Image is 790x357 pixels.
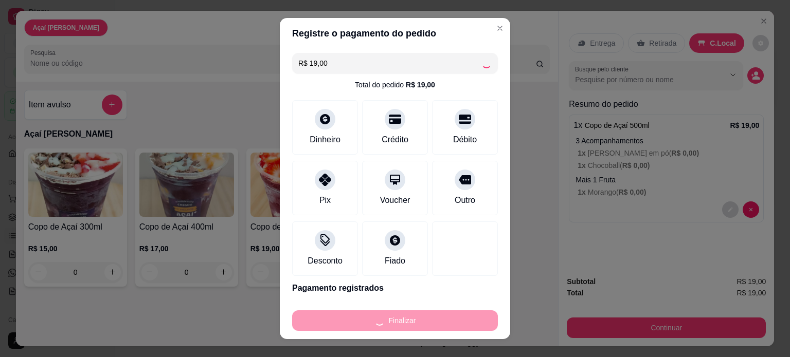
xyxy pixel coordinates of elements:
div: Fiado [385,255,405,267]
div: Outro [455,194,475,206]
div: Desconto [308,255,343,267]
p: Pagamento registrados [292,282,498,294]
div: Loading [481,58,492,68]
header: Registre o pagamento do pedido [280,18,510,49]
div: Voucher [380,194,410,206]
div: R$ 19,00 [406,80,435,90]
div: Pix [319,194,331,206]
div: Dinheiro [310,134,340,146]
button: Close [492,20,508,36]
input: Ex.: hambúrguer de cordeiro [298,53,481,73]
div: Total do pedido [355,80,435,90]
div: Crédito [382,134,408,146]
div: Débito [453,134,477,146]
